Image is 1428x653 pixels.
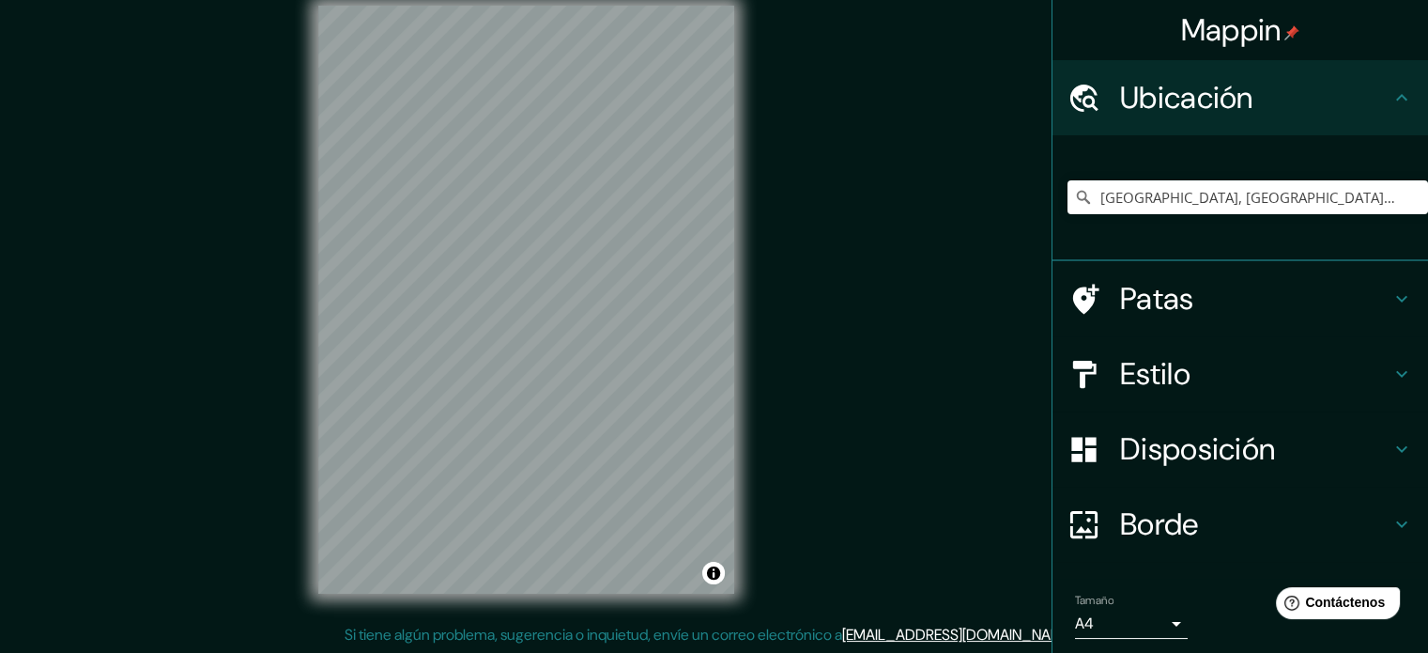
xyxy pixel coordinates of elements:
div: Ubicación [1052,60,1428,135]
a: [EMAIL_ADDRESS][DOMAIN_NAME] [842,625,1074,645]
font: Tamaño [1075,593,1113,608]
iframe: Lanzador de widgets de ayuda [1261,580,1407,632]
div: Patas [1052,261,1428,336]
div: Borde [1052,487,1428,562]
div: Disposición [1052,412,1428,487]
font: A4 [1075,614,1094,633]
input: Elige tu ciudad o zona [1067,180,1428,214]
button: Activar o desactivar atribución [702,562,725,584]
font: Disposición [1120,429,1275,469]
font: Ubicación [1120,78,1253,117]
font: Borde [1120,505,1199,544]
font: Mappin [1181,10,1282,50]
div: A4 [1075,609,1188,639]
font: Si tiene algún problema, sugerencia o inquietud, envíe un correo electrónico a [345,625,842,645]
img: pin-icon.png [1284,25,1299,40]
div: Estilo [1052,336,1428,412]
font: Estilo [1120,354,1190,394]
font: Patas [1120,279,1194,319]
canvas: Mapa [318,6,734,594]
